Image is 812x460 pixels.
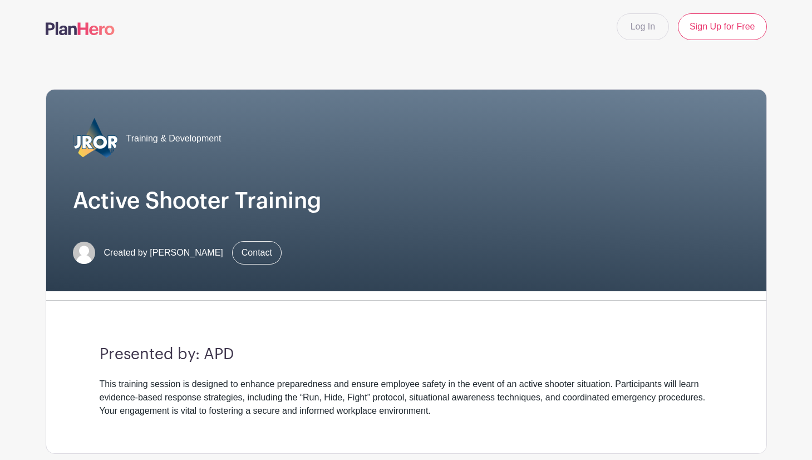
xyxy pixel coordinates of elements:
[232,241,282,265] a: Contact
[100,345,713,364] h3: Presented by: APD
[678,13,766,40] a: Sign Up for Free
[46,22,115,35] img: logo-507f7623f17ff9eddc593b1ce0a138ce2505c220e1c5a4e2b4648c50719b7d32.svg
[73,242,95,264] img: default-ce2991bfa6775e67f084385cd625a349d9dcbb7a52a09fb2fda1e96e2d18dcdb.png
[100,378,713,418] div: This training session is designed to enhance preparedness and ensure employee safety in the event...
[126,132,222,145] span: Training & Development
[73,116,117,161] img: 2023_COA_Horiz_Logo_PMS_BlueStroke%204.png
[73,188,740,214] h1: Active Shooter Training
[104,246,223,260] span: Created by [PERSON_NAME]
[617,13,669,40] a: Log In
